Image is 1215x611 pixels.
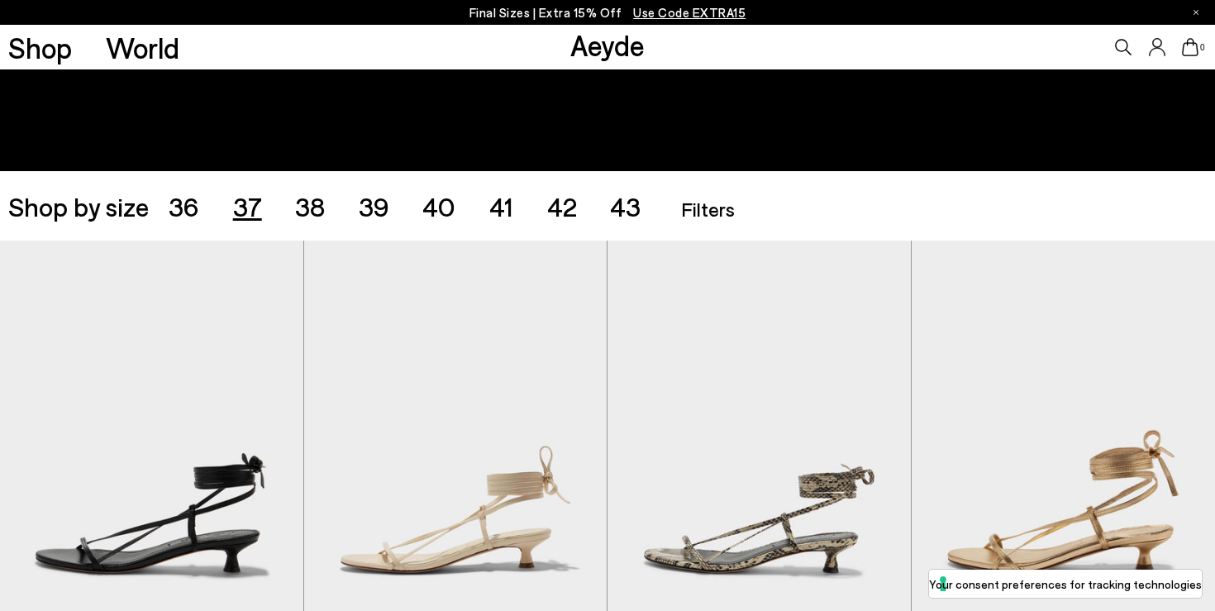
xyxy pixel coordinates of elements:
a: 0 [1182,38,1198,56]
span: 37 [233,190,262,222]
span: 38 [295,190,325,222]
span: 41 [489,190,513,222]
span: Navigate to /collections/ss25-final-sizes [633,5,746,20]
button: Your consent preferences for tracking technologies [929,570,1202,598]
span: 0 [1198,43,1207,52]
span: Filters [681,197,735,221]
a: World [106,33,179,62]
span: 40 [422,190,455,222]
span: 39 [359,190,389,222]
span: Shop by size [8,193,149,219]
p: Final Sizes | Extra 15% Off [469,2,746,23]
span: 43 [610,190,641,222]
span: 36 [169,190,199,222]
span: 42 [547,190,577,222]
label: Your consent preferences for tracking technologies [929,575,1202,593]
a: Shop [8,33,72,62]
a: Aeyde [570,27,645,62]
